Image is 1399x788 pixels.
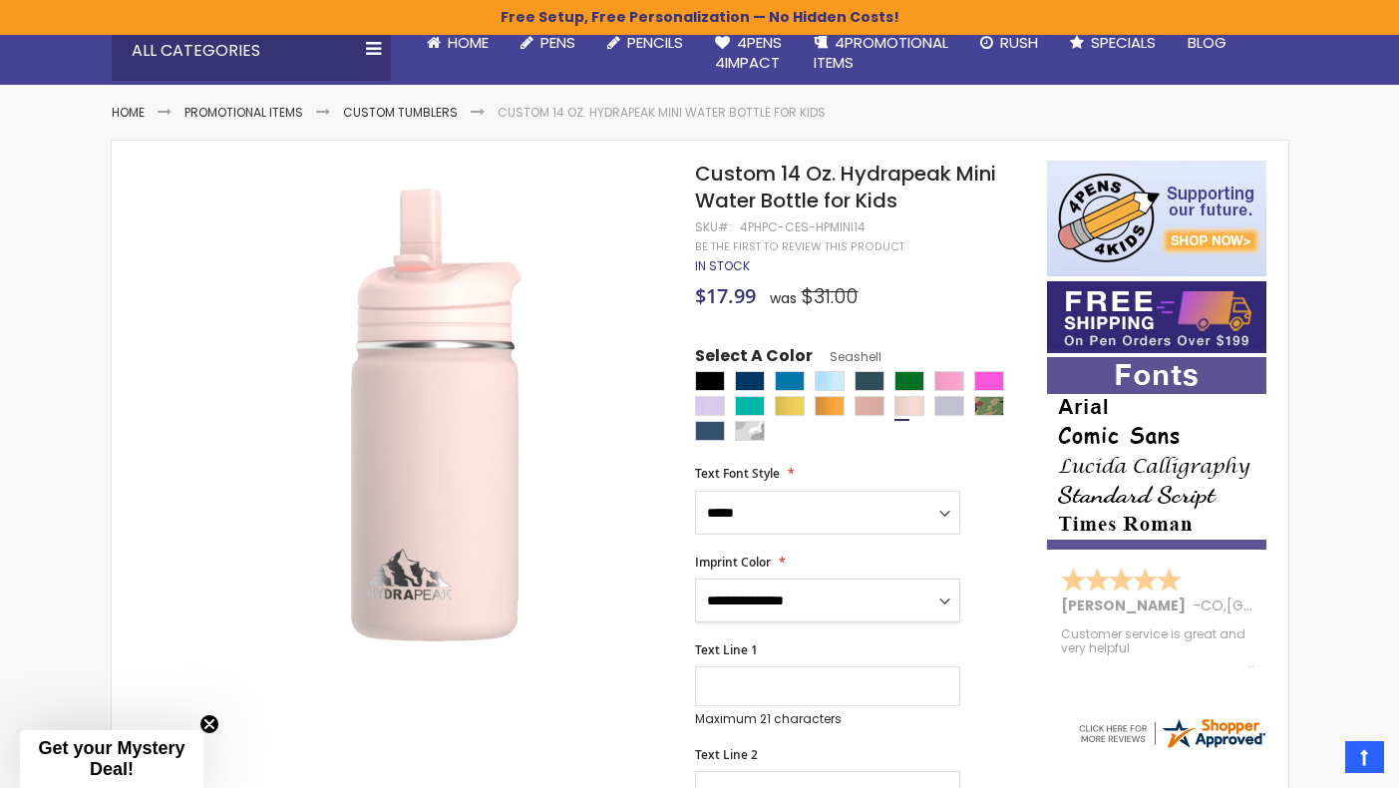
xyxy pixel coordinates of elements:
[498,105,826,121] li: Custom 14 Oz. Hydrapeak Mini Water Bottle for Kids
[343,104,458,121] a: Custom Tumblers
[934,396,964,416] div: Iceberg
[1047,161,1266,276] img: 4pens 4 kids
[695,371,725,391] div: Black
[934,371,964,391] div: Bubblegum
[505,21,591,65] a: Pens
[184,104,303,121] a: Promotional Items
[964,21,1054,65] a: Rush
[591,21,699,65] a: Pencils
[695,711,960,727] p: Maximum 21 characters
[1000,32,1038,53] span: Rush
[798,21,964,86] a: 4PROMOTIONALITEMS
[112,21,391,81] div: All Categories
[770,288,797,308] span: was
[695,258,750,274] div: Availability
[20,730,203,788] div: Get your Mystery Deal!Close teaser
[974,371,1004,391] div: Pink
[815,396,845,416] div: Mango Yellow
[1061,595,1193,615] span: [PERSON_NAME]
[735,371,765,391] div: Navy Blue
[1172,21,1242,65] a: Blog
[735,396,765,416] div: Teal
[1076,715,1267,751] img: 4pens.com widget logo
[212,190,668,645] img: 4phpc-ces-hpmini14-custom-14-oz-hydrapeak-mini-water-bottle-seashell_1.jpg
[411,21,505,65] a: Home
[695,218,732,235] strong: SKU
[695,641,758,658] span: Text Line 1
[735,421,765,441] div: White Camo
[199,714,219,734] button: Close teaser
[1076,738,1267,755] a: 4pens.com certificate URL
[448,32,489,53] span: Home
[740,219,866,235] div: 4PHPC-CES-HPMINI14
[695,465,780,482] span: Text Font Style
[1061,627,1254,670] div: Customer service is great and very helpful
[775,371,805,391] div: Aqua
[695,554,771,571] span: Imprint Color
[695,282,756,309] span: $17.99
[1201,595,1224,615] span: CO
[695,239,904,254] a: Be the first to review this product
[695,257,750,274] span: In stock
[801,282,858,310] span: $31.00
[813,348,881,365] span: Seashell
[894,396,924,416] div: Seashell
[695,746,758,763] span: Text Line 2
[1054,21,1172,65] a: Specials
[627,32,683,53] span: Pencils
[815,371,845,391] div: Cloud
[974,396,1004,416] div: Camouflage
[855,396,884,416] div: Peach
[695,160,996,214] span: Custom 14 Oz. Hydrapeak Mini Water Bottle for Kids
[715,32,782,73] span: 4Pens 4impact
[1188,32,1226,53] span: Blog
[1091,32,1156,53] span: Specials
[1345,741,1384,773] a: Top
[695,345,813,372] span: Select A Color
[699,21,798,86] a: 4Pens4impact
[38,738,184,779] span: Get your Mystery Deal!
[855,371,884,391] div: Forest Green
[894,371,924,391] div: Green
[1226,595,1373,615] span: [GEOGRAPHIC_DATA]
[695,396,725,416] div: Orchid
[695,421,725,441] div: Storm
[540,32,575,53] span: Pens
[814,32,948,73] span: 4PROMOTIONAL ITEMS
[1047,357,1266,550] img: font-personalization-examples
[1047,281,1266,353] img: Free shipping on orders over $199
[775,396,805,416] div: Lemon Yellow
[112,104,145,121] a: Home
[1193,595,1373,615] span: - ,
